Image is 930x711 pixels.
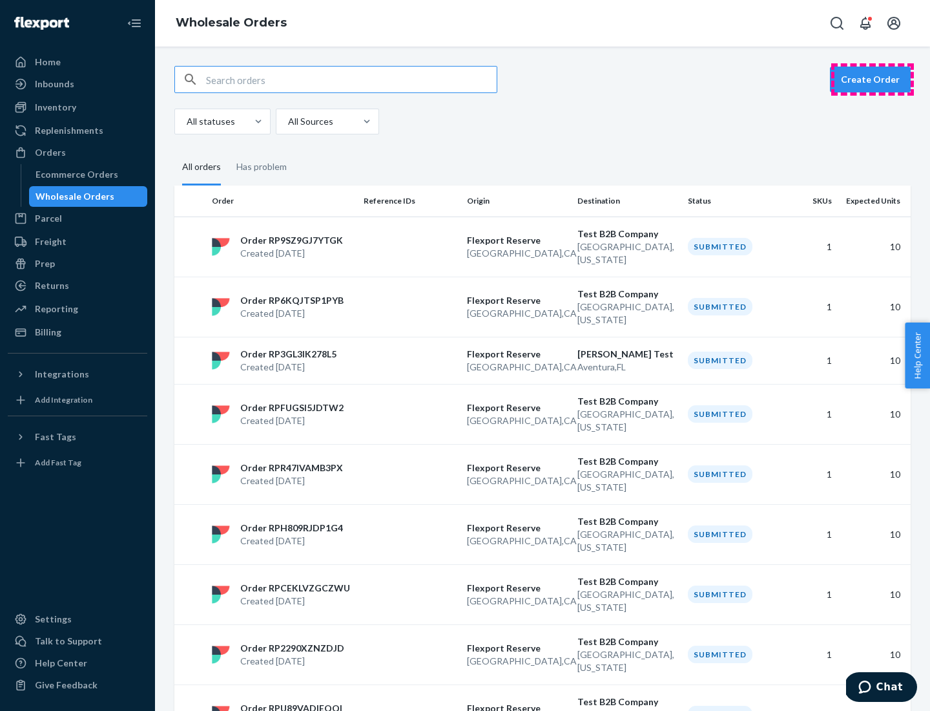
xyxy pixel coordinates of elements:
[165,5,297,42] ol: breadcrumbs
[467,234,567,247] p: Flexport Reserve
[577,348,677,361] p: [PERSON_NAME] Test
[206,67,497,92] input: Search orders
[14,17,69,30] img: Flexport logo
[35,326,61,339] div: Billing
[212,586,230,604] img: flexport logo
[837,564,911,624] td: 10
[35,279,69,292] div: Returns
[462,186,572,217] th: Origin
[688,238,752,255] div: Submitted
[35,78,74,90] div: Inbounds
[36,190,114,203] div: Wholesale Orders
[688,586,752,603] div: Submitted
[785,384,837,444] td: 1
[785,186,837,217] th: SKUs
[35,613,72,626] div: Settings
[905,323,930,388] button: Help Center
[577,301,677,326] p: [GEOGRAPHIC_DATA] , [US_STATE]
[35,257,55,270] div: Prep
[577,695,677,708] p: Test B2B Company
[785,504,837,564] td: 1
[837,504,911,564] td: 10
[8,675,147,695] button: Give Feedback
[785,277,837,337] td: 1
[212,298,230,316] img: flexport logo
[467,642,567,655] p: Flexport Reserve
[35,679,98,692] div: Give Feedback
[29,164,148,185] a: Ecommerce Orders
[467,307,567,320] p: [GEOGRAPHIC_DATA] , CA
[830,67,911,92] button: Create Order
[837,217,911,277] td: 10
[8,364,147,385] button: Integrations
[212,646,230,664] img: flexport logo
[852,10,878,36] button: Open notifications
[240,462,343,474] p: Order RPR47IVAMB3PX
[577,408,677,434] p: [GEOGRAPHIC_DATA] , [US_STATE]
[8,231,147,252] a: Freight
[688,646,752,663] div: Submitted
[837,384,911,444] td: 10
[577,228,677,240] p: Test B2B Company
[688,405,752,423] div: Submitted
[35,212,62,225] div: Parcel
[8,631,147,652] button: Talk to Support
[8,97,147,118] a: Inventory
[688,352,752,369] div: Submitted
[467,414,567,427] p: [GEOGRAPHIC_DATA] , CA
[8,427,147,447] button: Fast Tags
[688,298,752,315] div: Submitted
[577,455,677,468] p: Test B2B Company
[176,16,287,30] a: Wholesale Orders
[8,322,147,343] a: Billing
[182,150,221,186] div: All orders
[358,186,462,217] th: Reference IDs
[467,522,567,535] p: Flexport Reserve
[35,124,103,137] div: Replenishments
[240,401,344,414] p: Order RPFUGSI5JDTW2
[8,52,147,72] a: Home
[785,444,837,504] td: 1
[8,120,147,141] a: Replenishments
[35,302,78,315] div: Reporting
[35,56,61,69] div: Home
[577,588,677,614] p: [GEOGRAPHIC_DATA] , [US_STATE]
[467,595,567,608] p: [GEOGRAPHIC_DATA] , CA
[785,217,837,277] td: 1
[467,247,567,260] p: [GEOGRAPHIC_DATA] , CA
[35,394,92,405] div: Add Integration
[240,522,343,535] p: Order RPH809RJDP1G4
[236,150,287,184] div: Has problem
[467,535,567,547] p: [GEOGRAPHIC_DATA] , CA
[240,582,350,595] p: Order RPCEKLVZGCZWU
[8,253,147,274] a: Prep
[577,361,677,374] p: Aventura , FL
[467,474,567,487] p: [GEOGRAPHIC_DATA] , CA
[35,146,66,159] div: Orders
[212,238,230,256] img: flexport logo
[240,595,350,608] p: Created [DATE]
[577,288,677,301] p: Test B2B Company
[8,299,147,319] a: Reporting
[467,655,567,668] p: [GEOGRAPHIC_DATA] , CA
[35,368,89,381] div: Integrations
[212,352,230,370] img: flexport logo
[185,115,187,128] input: All statuses
[683,186,786,217] th: Status
[824,10,850,36] button: Open Search Box
[837,186,911,217] th: Expected Units
[35,657,87,670] div: Help Center
[240,642,344,655] p: Order RP2290XZNZDJD
[8,74,147,94] a: Inbounds
[8,452,147,473] a: Add Fast Tag
[785,564,837,624] td: 1
[240,247,343,260] p: Created [DATE]
[35,457,81,468] div: Add Fast Tag
[467,401,567,414] p: Flexport Reserve
[467,361,567,374] p: [GEOGRAPHIC_DATA] , CA
[467,462,567,474] p: Flexport Reserve
[240,535,343,547] p: Created [DATE]
[572,186,683,217] th: Destination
